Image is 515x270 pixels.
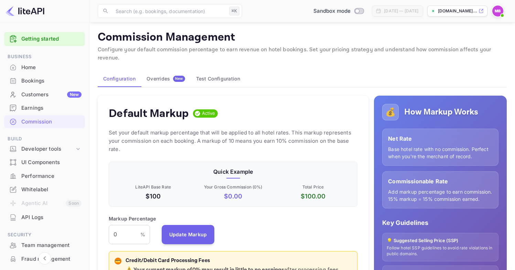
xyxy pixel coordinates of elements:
[4,252,85,266] div: Fraud management
[21,255,82,263] div: Fraud management
[21,64,82,72] div: Home
[6,6,44,17] img: LiteAPI logo
[4,32,85,46] div: Getting started
[115,192,192,201] p: $100
[4,143,85,155] div: Developer tools
[4,101,85,114] a: Earnings
[21,159,82,166] div: UI Components
[21,186,82,194] div: Whitelabel
[194,192,271,201] p: $ 0.00
[109,215,156,222] p: Markup Percentage
[115,168,352,176] p: Quick Example
[199,110,218,117] span: Active
[67,91,82,98] div: New
[115,258,120,264] p: 💳
[4,211,85,224] a: API Logs
[4,170,85,182] a: Performance
[21,241,82,249] div: Team management
[382,218,498,227] p: Key Guidelines
[147,76,185,82] div: Overrides
[4,183,85,196] div: Whitelabel
[4,101,85,115] div: Earnings
[313,7,351,15] span: Sandbox mode
[173,76,185,81] span: New
[388,134,493,143] p: Net Rate
[21,104,82,112] div: Earnings
[111,4,226,18] input: Search (e.g. bookings, documentation)
[311,7,367,15] div: Switch to Production mode
[98,46,507,62] p: Configure your default commission percentage to earn revenue on hotel bookings. Set your pricing ...
[384,8,418,14] div: [DATE] — [DATE]
[404,107,478,118] h5: How Markup Works
[388,177,493,185] p: Commissionable Rate
[191,71,246,87] button: Test Configuration
[21,91,82,99] div: Customers
[229,7,239,15] div: ⌘K
[109,225,140,244] input: 0
[98,71,141,87] button: Configuration
[388,188,493,203] p: Add markup percentage to earn commission. 15% markup = 15% commission earned.
[4,61,85,74] a: Home
[39,252,51,264] button: Collapse navigation
[194,184,271,190] p: Your Gross Commission ( 0 %)
[21,172,82,180] div: Performance
[4,239,85,251] a: Team management
[4,88,85,101] a: CustomersNew
[388,145,493,160] p: Base hotel rate with no commission. Perfect when you're the merchant of record.
[4,74,85,88] div: Bookings
[21,35,82,43] a: Getting started
[21,77,82,85] div: Bookings
[21,145,75,153] div: Developer tools
[387,245,494,257] p: Follow hotel SSP guidelines to avoid rate violations in public domains.
[109,129,357,153] p: Set your default markup percentage that will be applied to all hotel rates. This markup represent...
[4,156,85,169] a: UI Components
[4,88,85,101] div: CustomersNew
[4,252,85,265] a: Fraud management
[4,53,85,61] span: Business
[4,115,85,128] a: Commission
[162,225,215,244] button: Update Markup
[438,8,477,14] p: [DOMAIN_NAME]...
[21,118,82,126] div: Commission
[4,74,85,87] a: Bookings
[98,31,507,44] p: Commission Management
[4,135,85,143] span: Build
[115,184,192,190] p: LiteAPI Base Rate
[21,214,82,222] div: API Logs
[4,115,85,129] div: Commission
[140,231,145,238] p: %
[385,106,396,118] p: 💰
[275,192,352,201] p: $ 100.00
[4,170,85,183] div: Performance
[275,184,352,190] p: Total Price
[126,257,352,265] p: Credit/Debit Card Processing Fees
[109,107,189,120] h4: Default Markup
[387,237,494,244] p: 💡 Suggested Selling Price (SSP)
[492,6,503,17] img: Mehdi Baitach
[4,183,85,196] a: Whitelabel
[4,231,85,239] span: Security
